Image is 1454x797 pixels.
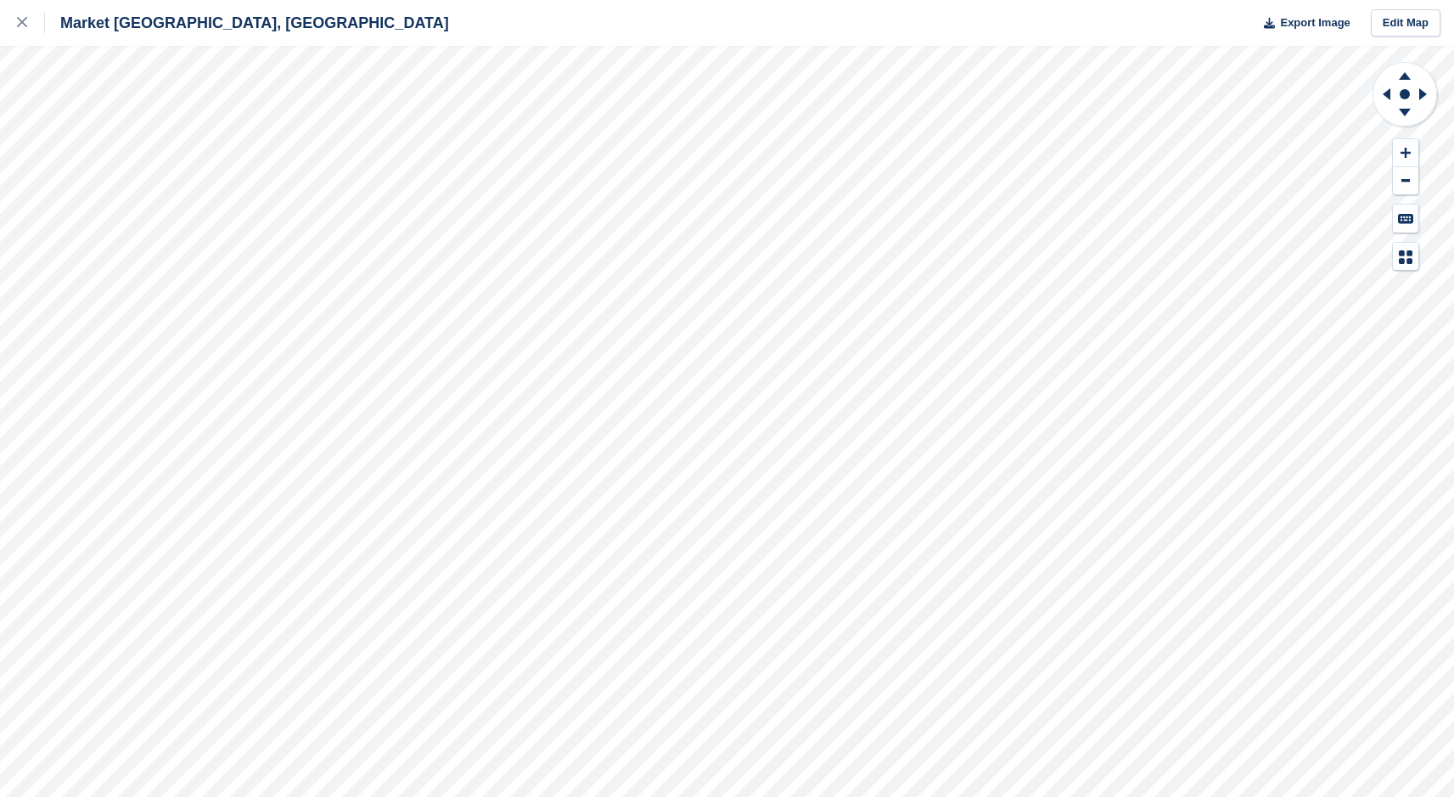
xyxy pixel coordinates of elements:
button: Zoom Out [1393,167,1418,195]
button: Map Legend [1393,243,1418,271]
button: Export Image [1254,9,1350,37]
div: Market [GEOGRAPHIC_DATA], [GEOGRAPHIC_DATA] [45,13,449,33]
button: Zoom In [1393,139,1418,167]
span: Export Image [1280,14,1350,31]
button: Keyboard Shortcuts [1393,205,1418,233]
a: Edit Map [1371,9,1440,37]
